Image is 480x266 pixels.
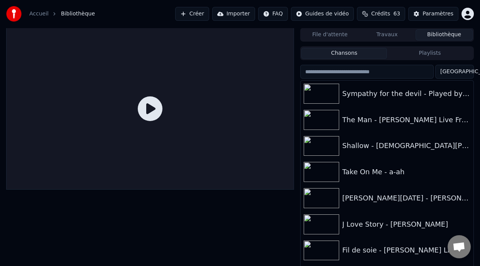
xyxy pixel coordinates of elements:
div: Sympathy for the devil - Played by 1000 musicians [342,88,470,99]
div: Fil de soie - [PERSON_NAME] Live @ Club Soda [342,245,470,256]
div: Shallow - [DEMOGRAPHIC_DATA][PERSON_NAME] & [PERSON_NAME] [342,140,470,151]
img: youka [6,6,22,22]
button: Paramètres [408,7,458,21]
div: Paramètres [423,10,453,18]
button: Bibliothèque [416,29,473,40]
div: The Man - [PERSON_NAME] Live From The Eras Tour [342,114,470,125]
button: Playlists [387,48,473,59]
button: Chansons [301,48,387,59]
nav: breadcrumb [29,10,95,18]
button: Travaux [358,29,416,40]
div: Ouvrir le chat [448,235,471,258]
button: Crédits63 [357,7,405,21]
div: J Love Story - [PERSON_NAME] [342,219,470,230]
span: Crédits [371,10,390,18]
button: File d'attente [301,29,358,40]
div: Take On Me - a-ah [342,167,470,177]
button: Importer [212,7,255,21]
button: Guides de vidéo [291,7,354,21]
div: [PERSON_NAME][DATE] - [PERSON_NAME] The Eras Tour [PERSON_NAME] Version [342,193,470,204]
span: 63 [393,10,400,18]
a: Accueil [29,10,49,18]
button: Créer [175,7,209,21]
span: Bibliothèque [61,10,95,18]
button: FAQ [258,7,288,21]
